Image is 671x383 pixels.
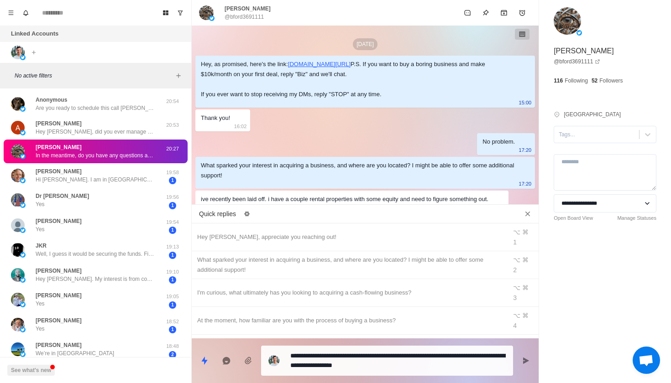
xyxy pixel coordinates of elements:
button: Notifications [18,5,33,20]
p: 17:20 [519,145,532,155]
p: Yes [36,200,45,208]
span: 1 [169,177,176,184]
p: 19:56 [161,193,184,201]
p: [PERSON_NAME] [225,5,271,13]
img: picture [20,252,26,258]
img: picture [20,302,26,307]
img: picture [209,16,215,21]
img: picture [20,55,26,60]
p: Linked Accounts [11,29,58,38]
span: 1 [169,227,176,234]
button: Show unread conversations [173,5,188,20]
span: 1 [169,276,176,284]
p: [PERSON_NAME] [36,291,82,300]
p: [PERSON_NAME] [36,119,82,128]
p: 18:48 [161,342,184,350]
button: Menu [4,5,18,20]
img: picture [11,145,25,158]
p: 116 [554,77,563,85]
img: picture [11,342,25,356]
p: [PERSON_NAME] [36,316,82,325]
p: 17:28 [492,202,505,212]
img: picture [11,46,25,59]
img: picture [20,130,26,135]
img: picture [11,293,25,306]
p: [PERSON_NAME] [36,341,82,349]
img: picture [20,202,26,208]
img: picture [11,193,25,207]
img: picture [20,228,26,233]
a: Open Board View [554,214,593,222]
img: picture [20,277,26,283]
img: picture [11,97,25,111]
p: Yes [36,225,45,233]
img: picture [11,268,25,282]
span: 1 [169,301,176,309]
img: picture [199,5,214,20]
img: picture [268,355,279,366]
p: Yes [36,325,45,333]
p: [PERSON_NAME] [36,217,82,225]
div: Hey [PERSON_NAME], appreciate you reaching out! [197,232,501,242]
button: See what's new [7,365,55,376]
p: 15:00 [519,98,532,108]
p: 20:54 [161,98,184,105]
img: picture [11,243,25,257]
p: 17:20 [519,179,532,189]
div: ⌥ ⌘ 2 [513,255,533,275]
span: 1 [169,326,176,333]
p: 19:10 [161,268,184,276]
p: 20:27 [161,145,184,153]
div: Open chat [633,347,660,374]
p: [GEOGRAPHIC_DATA] [564,110,621,119]
p: 52 [592,77,598,85]
div: At the moment, how familiar are you with the process of buying a business? [197,316,501,326]
p: Well, I guess it would be securing the funds. Finding opportunities and knowledge of the process.... [36,250,154,258]
p: In the meantime, do you have any questions about the process or the call itself that I can clear ... [36,151,154,160]
span: 1 [169,252,176,259]
p: Quick replies [199,209,236,219]
button: Add media [239,352,257,370]
p: Yes [36,300,45,308]
button: Pin [477,4,495,22]
div: I'm curious, what ultimately has you looking to acquiring a cash-flowing business? [197,288,501,298]
button: Add reminder [513,4,531,22]
p: [PERSON_NAME] [36,267,82,275]
p: [PERSON_NAME] [554,46,614,57]
img: picture [11,169,25,182]
div: No problem. [482,137,515,147]
div: Hey, as promised, here's the link: P.S. If you want to buy a boring business and make $10k/month ... [201,59,515,99]
p: [DATE] [353,38,377,50]
p: Followers [599,77,623,85]
p: Dr [PERSON_NAME] [36,192,89,200]
a: @bford3691111 [554,57,600,66]
span: 2 [169,351,176,358]
p: Hey [PERSON_NAME], did you ever manage to connect with my consultant [PERSON_NAME]? [36,128,154,136]
p: No active filters [15,72,173,80]
p: JKR [36,242,47,250]
button: Send message [517,352,535,370]
button: Reply with AI [217,352,236,370]
button: Edit quick replies [240,207,254,221]
p: 18:52 [161,318,184,326]
button: Archive [495,4,513,22]
img: picture [20,154,26,159]
button: Quick replies [195,352,214,370]
p: Following [565,77,588,85]
div: What sparked your interest in acquiring a business, and where are you located? I might be able to... [197,255,501,275]
p: Hi [PERSON_NAME]. I am in [GEOGRAPHIC_DATA]. I used to own a business (healthcare) and I’m just b... [36,176,154,184]
p: 19:58 [161,169,184,176]
p: 19:13 [161,243,184,251]
img: picture [20,178,26,183]
p: We’re in [GEOGRAPHIC_DATA] [36,349,114,357]
p: 20:53 [161,121,184,129]
img: picture [11,218,25,232]
span: 1 [169,202,176,209]
p: Anonymous [36,96,67,104]
p: Are you ready to schedule this call [PERSON_NAME]? [36,104,154,112]
img: picture [20,327,26,332]
button: Add filters [173,70,184,81]
div: ⌥ ⌘ 4 [513,311,533,331]
div: ive recently been laid off. i have a couple rental properties with some equity and need to figure... [201,194,488,204]
img: picture [11,121,25,135]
